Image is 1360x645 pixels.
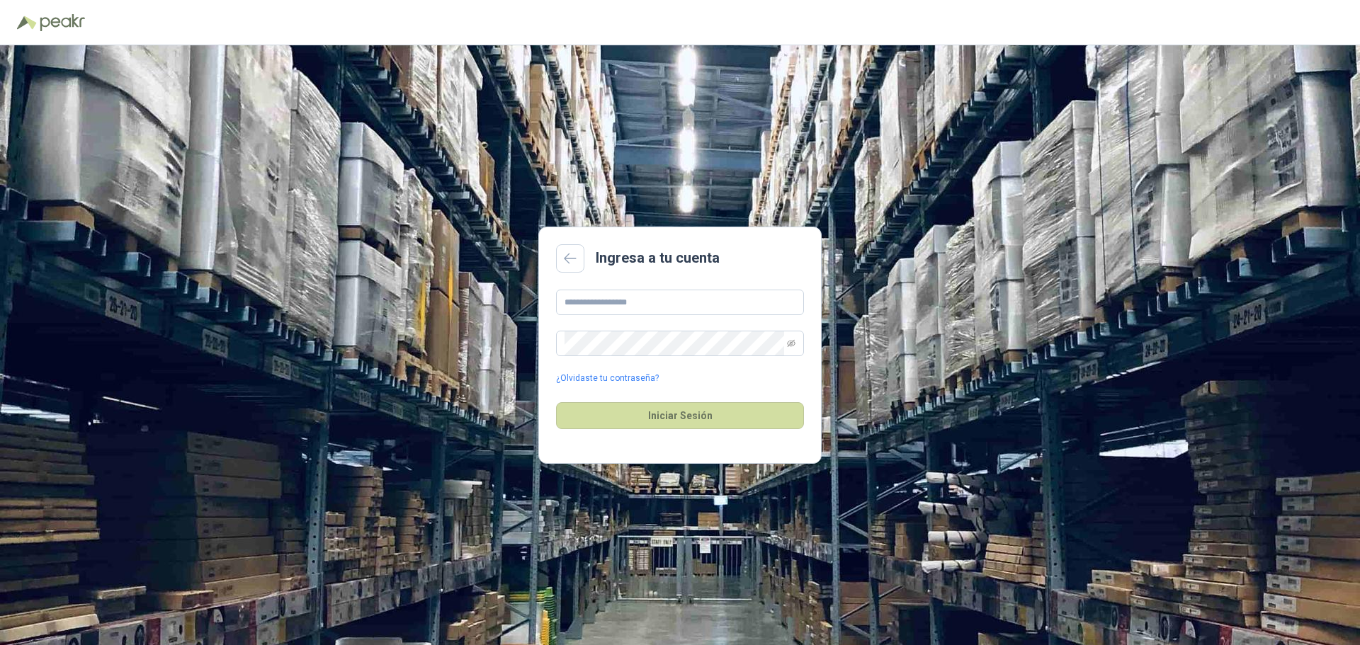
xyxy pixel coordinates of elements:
img: Logo [17,16,37,30]
img: Peakr [40,14,85,31]
button: Iniciar Sesión [556,402,804,429]
h2: Ingresa a tu cuenta [596,247,720,269]
a: ¿Olvidaste tu contraseña? [556,372,659,385]
span: eye-invisible [787,339,795,348]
